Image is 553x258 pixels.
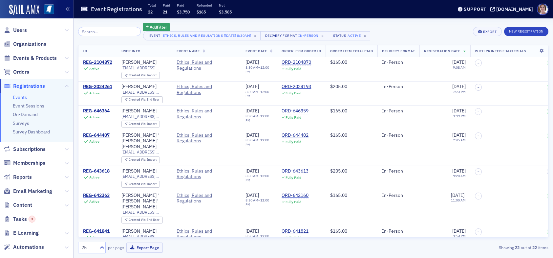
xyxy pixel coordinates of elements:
[282,228,308,234] a: ORD-641821
[245,198,272,207] div: –
[245,65,269,74] time: 12:00 PM
[382,228,415,234] div: In-Person
[13,27,27,34] span: Users
[177,108,236,120] span: Ethics, Rules and Regulations
[13,82,45,90] span: Registrations
[328,31,371,40] button: StatusActive×
[286,115,301,120] div: Fully Paid
[382,193,415,199] div: In-Person
[177,168,236,180] a: Ethics, Rules and Regulations
[4,174,32,181] a: Reports
[452,132,466,138] span: [DATE]
[478,110,479,114] span: –
[9,5,39,15] img: SailAMX
[108,245,124,250] label: per page
[282,49,321,53] span: Order Item Order ID
[150,24,167,30] span: Add Filter
[282,84,311,90] a: ORD-2024193
[129,97,147,102] span: Created Via :
[121,168,157,174] a: [PERSON_NAME]
[13,111,38,117] a: On-Demand
[452,108,466,114] span: [DATE]
[163,32,251,39] div: Ethics, Rules and Regulations [[DATE] 8:30am]
[245,138,272,147] div: –
[260,31,328,40] button: Delivery FormatIn-Person×
[504,27,548,36] button: New Registration
[245,114,272,123] div: –
[121,90,167,95] span: [EMAIL_ADDRESS][DOMAIN_NAME]
[13,229,39,237] span: E-Learning
[286,140,301,144] div: Fully Paid
[382,59,415,65] div: In-Person
[121,114,167,119] span: [EMAIL_ADDRESS][DOMAIN_NAME]
[330,59,347,65] span: $165.00
[83,168,110,174] a: REG-643618
[89,139,99,144] div: Active
[282,59,311,65] div: ORD-2104870
[514,245,521,250] strong: 22
[424,49,460,53] span: Registration Date
[382,49,415,53] span: Delivery Format
[121,49,140,53] span: User Info
[89,91,99,95] div: Active
[245,114,269,123] time: 12:00 PM
[13,103,44,109] a: Event Sessions
[129,98,160,102] div: End User
[121,228,157,234] a: [PERSON_NAME]
[4,216,35,223] a: Tasks3
[286,176,301,180] div: Fully Paid
[83,59,112,65] div: REG-2104872
[121,59,157,65] a: [PERSON_NAME]
[245,83,259,89] span: [DATE]
[129,74,157,77] div: Import
[177,9,190,14] span: $3,750
[177,228,236,240] a: Ethics, Rules and Regulations
[453,65,466,70] time: 9:08 AM
[121,193,167,210] a: [PERSON_NAME] "[PERSON_NAME]" [PERSON_NAME]
[451,192,464,198] span: [DATE]
[177,59,236,71] a: Ethics, Rules and Regulations
[148,3,156,8] p: Total
[13,129,50,135] a: Survey Dashboard
[121,121,160,128] div: Created Via: Import
[177,193,236,204] a: Ethics, Rules and Regulations
[4,229,39,237] a: E-Learning
[121,217,163,223] div: Created Via: End User
[245,198,269,207] time: 12:00 PM
[13,201,32,209] span: Content
[89,67,99,71] div: Active
[197,3,212,8] p: Refunded
[245,90,272,98] div: –
[362,33,368,39] span: ×
[163,3,170,8] p: Paid
[143,23,170,31] button: AddFilter
[382,168,415,174] div: In-Person
[81,244,96,251] div: 25
[121,150,167,154] span: [EMAIL_ADDRESS][DOMAIN_NAME]
[129,73,147,77] span: Created Via :
[83,84,112,90] a: REG-2024261
[4,146,46,153] a: Subscriptions
[4,27,27,34] a: Users
[4,40,46,48] a: Organizations
[197,9,206,14] span: $165
[177,3,190,8] p: Paid
[286,67,301,71] div: Fully Paid
[4,201,32,209] a: Content
[282,108,308,114] a: ORD-646359
[83,108,110,114] a: REG-646364
[382,108,415,114] div: In-Person
[282,132,308,138] div: ORD-644402
[83,228,110,234] a: REG-641841
[129,158,157,162] div: Import
[129,182,157,186] div: Import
